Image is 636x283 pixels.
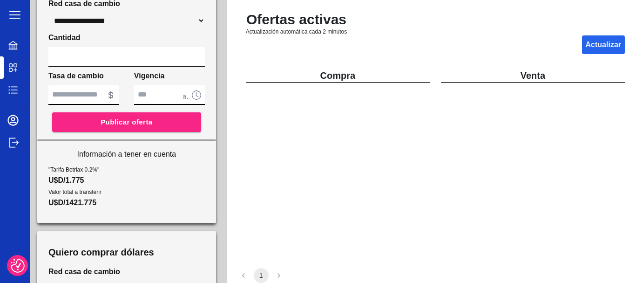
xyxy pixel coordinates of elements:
[48,266,205,277] span: Red casa de cambio
[48,246,154,259] h3: Quiero comprar dólares
[48,72,104,80] span: Tasa de cambio
[246,28,347,35] span: Actualización automática cada 2 minutos
[11,259,25,273] img: Revisit consent button
[320,69,356,82] p: Compra
[48,189,101,195] span: Valor total a transferir
[48,175,205,186] p: U$D/1.775
[134,72,165,80] span: Vigencia
[246,11,346,28] h2: Ofertas activas
[183,93,188,101] span: h.
[48,166,99,173] span: "Tarifa Betriax 0.2%"
[235,268,636,283] nav: pagination navigation
[586,39,621,50] p: Actualizar
[521,69,545,82] p: Venta
[101,116,152,128] span: Publicar oferta
[52,112,201,132] button: Publicar oferta
[582,35,625,54] button: Actualizar
[48,149,205,160] p: Información a tener en cuenta
[11,259,25,273] button: Preferencias de consentimiento
[48,32,205,43] span: Cantidad
[254,268,269,283] button: page 1
[48,197,205,208] p: U$D/1421.775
